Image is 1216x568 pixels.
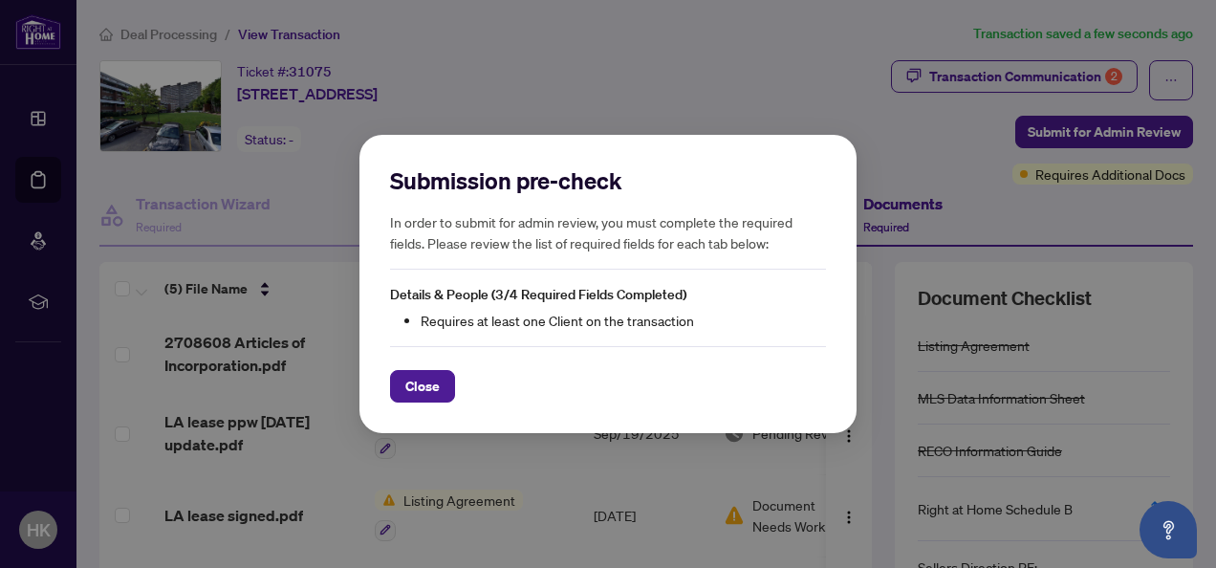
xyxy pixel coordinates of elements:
span: Close [405,371,440,402]
li: Requires at least one Client on the transaction [421,310,826,331]
h5: In order to submit for admin review, you must complete the required fields. Please review the lis... [390,211,826,253]
h2: Submission pre-check [390,165,826,196]
button: Close [390,370,455,403]
span: Details & People (3/4 Required Fields Completed) [390,286,686,303]
button: Open asap [1140,501,1197,558]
